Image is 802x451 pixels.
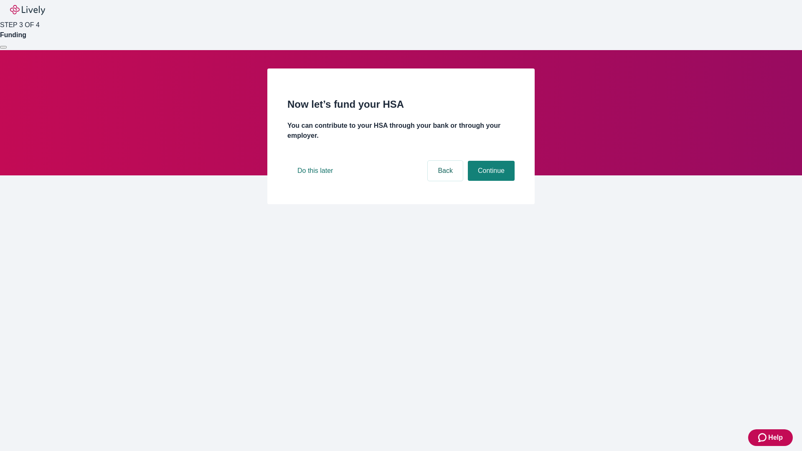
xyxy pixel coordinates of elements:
[287,161,343,181] button: Do this later
[428,161,463,181] button: Back
[468,161,515,181] button: Continue
[287,121,515,141] h4: You can contribute to your HSA through your bank or through your employer.
[768,433,783,443] span: Help
[758,433,768,443] svg: Zendesk support icon
[287,97,515,112] h2: Now let’s fund your HSA
[10,5,45,15] img: Lively
[748,429,793,446] button: Zendesk support iconHelp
